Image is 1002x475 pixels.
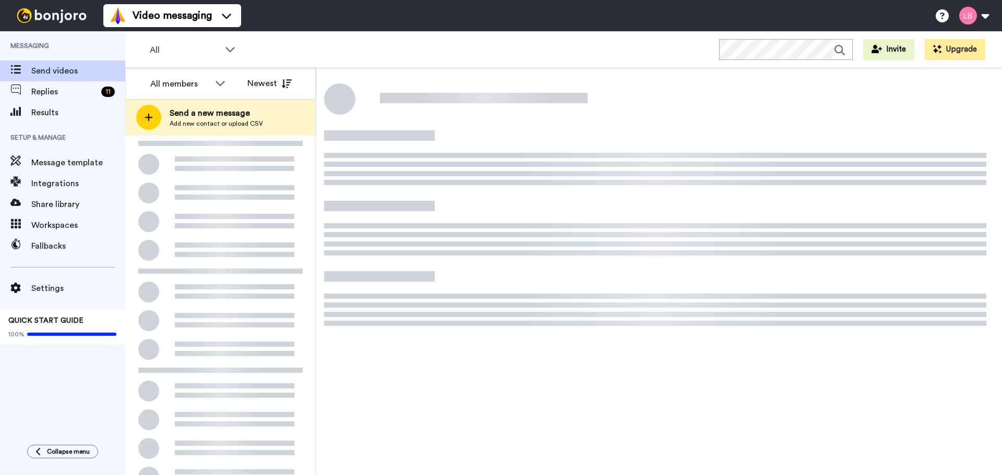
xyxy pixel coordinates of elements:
span: Collapse menu [47,447,90,456]
span: Video messaging [133,8,212,23]
span: Workspaces [31,219,125,232]
span: QUICK START GUIDE [8,317,83,324]
span: Fallbacks [31,240,125,252]
span: Settings [31,282,125,295]
div: 11 [101,87,115,97]
button: Invite [863,39,914,60]
span: Share library [31,198,125,211]
img: bj-logo-header-white.svg [13,8,91,23]
img: vm-color.svg [110,7,126,24]
span: Send a new message [170,107,263,119]
span: Results [31,106,125,119]
span: Integrations [31,177,125,190]
span: Message template [31,156,125,169]
div: All members [150,78,210,90]
span: Replies [31,86,97,98]
span: Add new contact or upload CSV [170,119,263,128]
button: Newest [240,73,300,94]
span: 100% [8,330,25,338]
button: Upgrade [925,39,985,60]
span: All [150,44,220,56]
button: Collapse menu [27,445,98,458]
span: Send videos [31,65,125,77]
